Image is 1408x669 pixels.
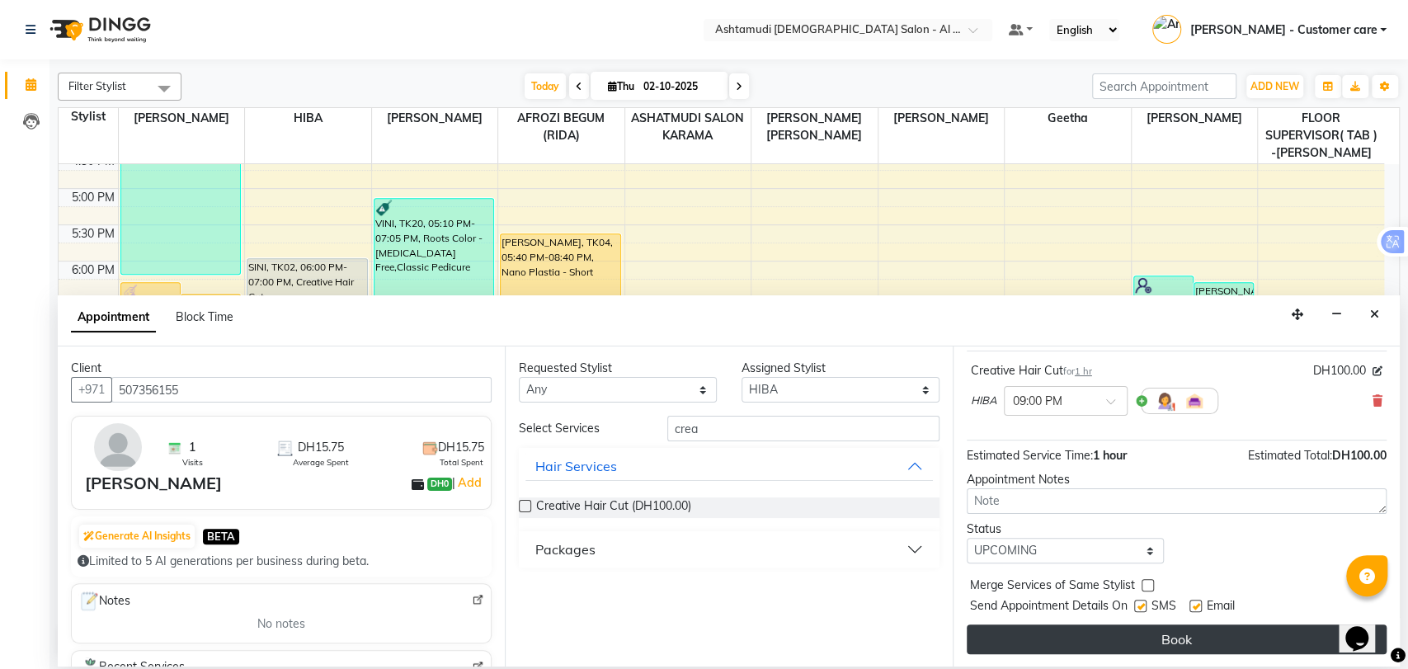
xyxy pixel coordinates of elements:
[967,471,1387,488] div: Appointment Notes
[1194,283,1253,304] div: [PERSON_NAME], TK22, 06:20 PM-06:40 PM, Eyebrow Threading
[1155,391,1175,411] img: Hairdresser.png
[121,283,180,334] div: Sumi, TK09, 06:20 PM-07:05 PM, Classic Pedicure
[1207,597,1235,618] span: Email
[176,309,233,324] span: Block Time
[971,362,1092,379] div: Creative Hair Cut
[1258,108,1384,163] span: FLOOR SUPERVISOR( TAB ) -[PERSON_NAME]
[79,525,195,548] button: Generate AI Insights
[374,199,494,334] div: VINI, TK20, 05:10 PM-07:05 PM, Roots Color - [MEDICAL_DATA] Free,Classic Pedicure
[455,473,484,492] a: Add
[742,360,939,377] div: Assigned Stylist
[203,529,239,544] span: BETA
[1075,365,1092,377] span: 1 hr
[1332,448,1387,463] span: DH100.00
[71,377,112,403] button: +971
[1151,597,1176,618] span: SMS
[1248,448,1332,463] span: Estimated Total:
[1152,15,1181,44] img: Anila Thomas - Customer care
[525,535,932,564] button: Packages
[970,577,1135,597] span: Merge Services of Same Stylist
[1093,448,1127,463] span: 1 hour
[42,7,155,53] img: logo
[967,624,1387,654] button: Book
[68,189,118,206] div: 5:00 PM
[440,456,483,469] span: Total Spent
[68,261,118,279] div: 6:00 PM
[68,225,118,243] div: 5:30 PM
[181,294,240,485] div: [PERSON_NAME], TK15, 06:30 PM-09:10 PM, Nano Plastia - Short
[1063,365,1092,377] small: for
[1132,108,1258,129] span: [PERSON_NAME]
[667,416,939,441] input: Search by service name
[452,473,484,492] span: |
[498,108,624,146] span: AFROZI BEGUM (RIDA)
[525,73,566,99] span: Today
[78,591,130,612] span: Notes
[182,456,203,469] span: Visits
[1363,302,1387,327] button: Close
[257,615,305,633] span: No notes
[967,521,1165,538] div: Status
[535,456,617,476] div: Hair Services
[1339,603,1392,653] iframe: chat widget
[638,74,721,99] input: 2025-10-02
[94,423,142,471] img: avatar
[1246,75,1303,98] button: ADD NEW
[78,553,485,570] div: Limited to 5 AI generations per business during beta.
[372,108,498,129] span: [PERSON_NAME]
[293,456,349,469] span: Average Spent
[1005,108,1131,129] span: Geetha
[121,78,241,274] div: MYLEANE, TK10, 03:30 PM-06:15 PM, Hair Spa Classic - Short,Hair Trim without Wash,Classic Manicur...
[189,439,195,456] span: 1
[71,303,156,332] span: Appointment
[68,79,126,92] span: Filter Stylist
[427,478,452,491] span: DH0
[604,80,638,92] span: Thu
[971,393,997,409] span: HIBA
[1250,80,1299,92] span: ADD NEW
[1134,276,1193,317] div: reshma, TK26, 06:15 PM-06:50 PM, Eyebrow Threading,Upper Lip Threading/Chin Threading
[519,360,717,377] div: Requested Stylist
[1092,73,1236,99] input: Search Appointment
[111,377,492,403] input: Search by Name/Mobile/Email/Code
[438,439,484,456] span: DH15.75
[501,234,620,449] div: [PERSON_NAME], TK04, 05:40 PM-08:40 PM, Nano Plastia - Short
[119,108,245,129] span: [PERSON_NAME]
[878,108,1005,129] span: [PERSON_NAME]
[751,108,878,146] span: [PERSON_NAME] [PERSON_NAME]
[535,539,596,559] div: Packages
[1189,21,1377,39] span: [PERSON_NAME] - Customer care
[1373,366,1382,376] i: Edit price
[71,360,492,377] div: Client
[967,448,1093,463] span: Estimated Service Time:
[247,259,367,328] div: SINI, TK02, 06:00 PM-07:00 PM, Creative Hair Cut
[625,108,751,146] span: ASHATMUDI SALON KARAMA
[536,497,691,518] span: Creative Hair Cut (DH100.00)
[85,471,222,496] div: [PERSON_NAME]
[1313,362,1366,379] span: DH100.00
[245,108,371,129] span: HIBA
[59,108,118,125] div: Stylist
[506,420,655,437] div: Select Services
[970,597,1128,618] span: Send Appointment Details On
[525,451,932,481] button: Hair Services
[1184,391,1204,411] img: Interior.png
[298,439,344,456] span: DH15.75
